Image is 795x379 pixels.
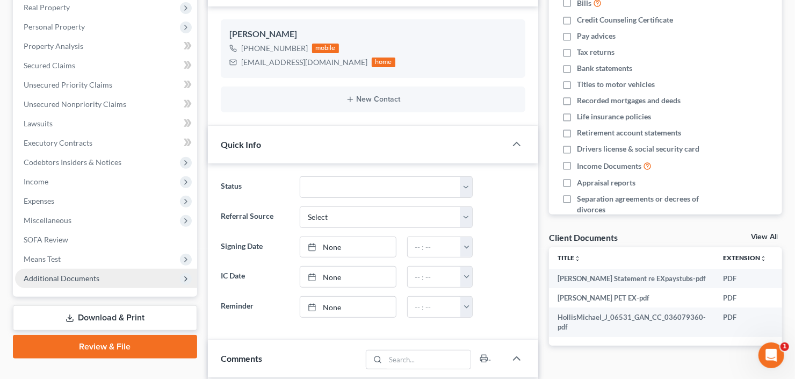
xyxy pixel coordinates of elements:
[758,342,784,368] iframe: Intercom live chat
[577,161,641,171] span: Income Documents
[24,119,53,128] span: Lawsuits
[24,22,85,31] span: Personal Property
[577,144,699,154] span: Drivers license & social security card
[549,232,618,243] div: Client Documents
[24,41,83,51] span: Property Analysis
[229,28,517,41] div: [PERSON_NAME]
[241,57,367,68] div: [EMAIL_ADDRESS][DOMAIN_NAME]
[558,254,581,262] a: Titleunfold_more
[300,237,396,258] a: None
[300,267,396,287] a: None
[24,138,92,147] span: Executory Contracts
[24,196,54,205] span: Expenses
[408,297,461,317] input: -- : --
[549,288,714,308] td: [PERSON_NAME] PET EX-pdf
[215,237,294,258] label: Signing Date
[221,353,262,363] span: Comments
[549,269,714,288] td: [PERSON_NAME] Statement re EXpaystubs-pdf
[24,177,48,186] span: Income
[229,95,517,104] button: New Contact
[24,254,61,263] span: Means Test
[215,296,294,318] label: Reminder
[549,308,714,337] td: HollisMichael_J_06531_GAN_CC_036079360-pdf
[760,255,767,262] i: unfold_more
[215,176,294,198] label: Status
[24,158,121,167] span: Codebtors Insiders & Notices
[24,235,68,244] span: SOFA Review
[723,254,767,262] a: Extensionunfold_more
[386,351,471,369] input: Search...
[15,37,197,56] a: Property Analysis
[577,111,651,122] span: Life insurance policies
[577,79,655,90] span: Titles to motor vehicles
[577,31,616,41] span: Pay advices
[221,139,261,149] span: Quick Info
[714,288,775,308] td: PDF
[24,61,75,70] span: Secured Claims
[577,15,673,25] span: Credit Counseling Certificate
[15,133,197,153] a: Executory Contracts
[15,114,197,133] a: Lawsuits
[408,267,461,287] input: -- : --
[215,266,294,288] label: IC Date
[24,99,126,109] span: Unsecured Nonpriority Claims
[577,177,635,188] span: Appraisal reports
[714,308,775,337] td: PDF
[574,255,581,262] i: unfold_more
[24,216,71,225] span: Miscellaneous
[577,194,714,215] span: Separation agreements or decrees of divorces
[241,43,308,54] div: [PHONE_NUMBER]
[312,44,339,53] div: mobile
[577,127,681,138] span: Retirement account statements
[24,3,70,12] span: Real Property
[780,342,789,351] span: 1
[13,305,197,331] a: Download & Print
[577,47,615,58] span: Tax returns
[408,237,461,258] input: -- : --
[372,58,395,67] div: home
[577,95,681,106] span: Recorded mortgages and deeds
[300,297,396,317] a: None
[15,75,197,95] a: Unsecured Priority Claims
[15,230,197,249] a: SOFA Review
[15,95,197,114] a: Unsecured Nonpriority Claims
[215,206,294,228] label: Referral Source
[751,233,778,241] a: View All
[15,56,197,75] a: Secured Claims
[13,335,197,359] a: Review & File
[577,63,632,74] span: Bank statements
[714,269,775,288] td: PDF
[24,80,112,89] span: Unsecured Priority Claims
[24,274,99,283] span: Additional Documents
